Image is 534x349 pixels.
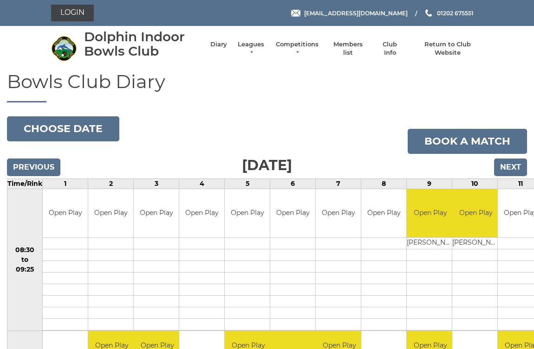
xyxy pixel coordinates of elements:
td: 8 [361,178,407,189]
a: Club Info [377,40,404,57]
td: 7 [316,178,361,189]
td: 08:30 to 09:25 [7,189,43,331]
td: [PERSON_NAME] [452,238,499,249]
input: Next [494,159,527,176]
img: Email [291,10,300,17]
td: 2 [88,178,134,189]
td: Open Play [43,189,88,238]
a: Diary [210,40,227,49]
a: Phone us 01202 675551 [424,9,474,18]
img: Phone us [425,9,432,17]
button: Choose date [7,116,119,141]
td: 6 [270,178,316,189]
td: Time/Rink [7,178,43,189]
a: Members list [328,40,367,57]
td: 3 [134,178,179,189]
td: Open Play [225,189,270,238]
td: 1 [43,178,88,189]
td: Open Play [452,189,499,238]
td: Open Play [316,189,361,238]
td: Open Play [179,189,224,238]
td: Open Play [361,189,406,238]
a: Competitions [275,40,319,57]
h1: Bowls Club Diary [7,71,527,102]
a: Leagues [236,40,266,57]
span: [EMAIL_ADDRESS][DOMAIN_NAME] [304,9,408,16]
td: Open Play [270,189,315,238]
a: Email [EMAIL_ADDRESS][DOMAIN_NAME] [291,9,408,18]
a: Return to Club Website [413,40,483,57]
td: Open Play [407,189,454,238]
img: Dolphin Indoor Bowls Club [51,36,77,61]
a: Book a match [408,129,527,154]
input: Previous [7,159,60,176]
td: [PERSON_NAME] [407,238,454,249]
td: 10 [452,178,498,189]
a: Login [51,5,94,21]
span: 01202 675551 [437,9,474,16]
td: Open Play [88,189,133,238]
td: 4 [179,178,225,189]
td: 5 [225,178,270,189]
td: 9 [407,178,452,189]
td: Open Play [134,189,179,238]
div: Dolphin Indoor Bowls Club [84,30,201,58]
